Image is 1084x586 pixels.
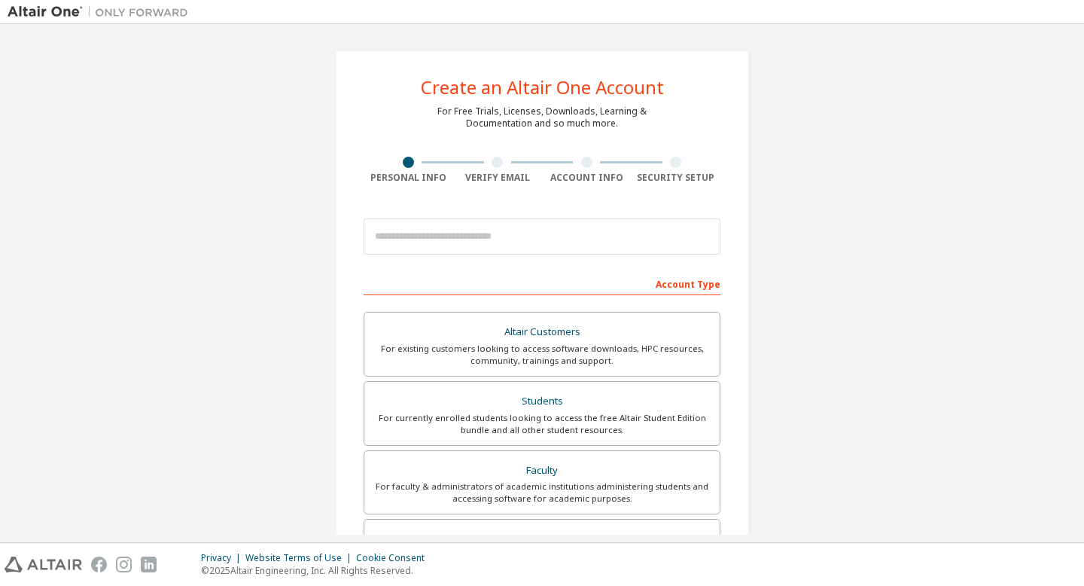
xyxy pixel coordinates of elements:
img: altair_logo.svg [5,557,82,572]
div: Create an Altair One Account [421,78,664,96]
div: Personal Info [364,172,453,184]
div: For faculty & administrators of academic institutions administering students and accessing softwa... [373,481,711,505]
div: Account Type [364,271,720,295]
img: facebook.svg [91,557,107,572]
div: For currently enrolled students looking to access the free Altair Student Edition bundle and all ... [373,412,711,436]
div: Security Setup [632,172,721,184]
div: For Free Trials, Licenses, Downloads, Learning & Documentation and so much more. [437,105,647,130]
img: Altair One [8,5,196,20]
div: Verify Email [453,172,543,184]
p: © 2025 Altair Engineering, Inc. All Rights Reserved. [201,564,434,577]
div: Account Info [542,172,632,184]
div: Students [373,391,711,412]
div: Cookie Consent [356,552,434,564]
div: Privacy [201,552,245,564]
div: For existing customers looking to access software downloads, HPC resources, community, trainings ... [373,343,711,367]
div: Website Terms of Use [245,552,356,564]
div: Altair Customers [373,322,711,343]
img: instagram.svg [116,557,132,572]
div: Faculty [373,460,711,481]
img: linkedin.svg [141,557,157,572]
div: Everyone else [373,529,711,550]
